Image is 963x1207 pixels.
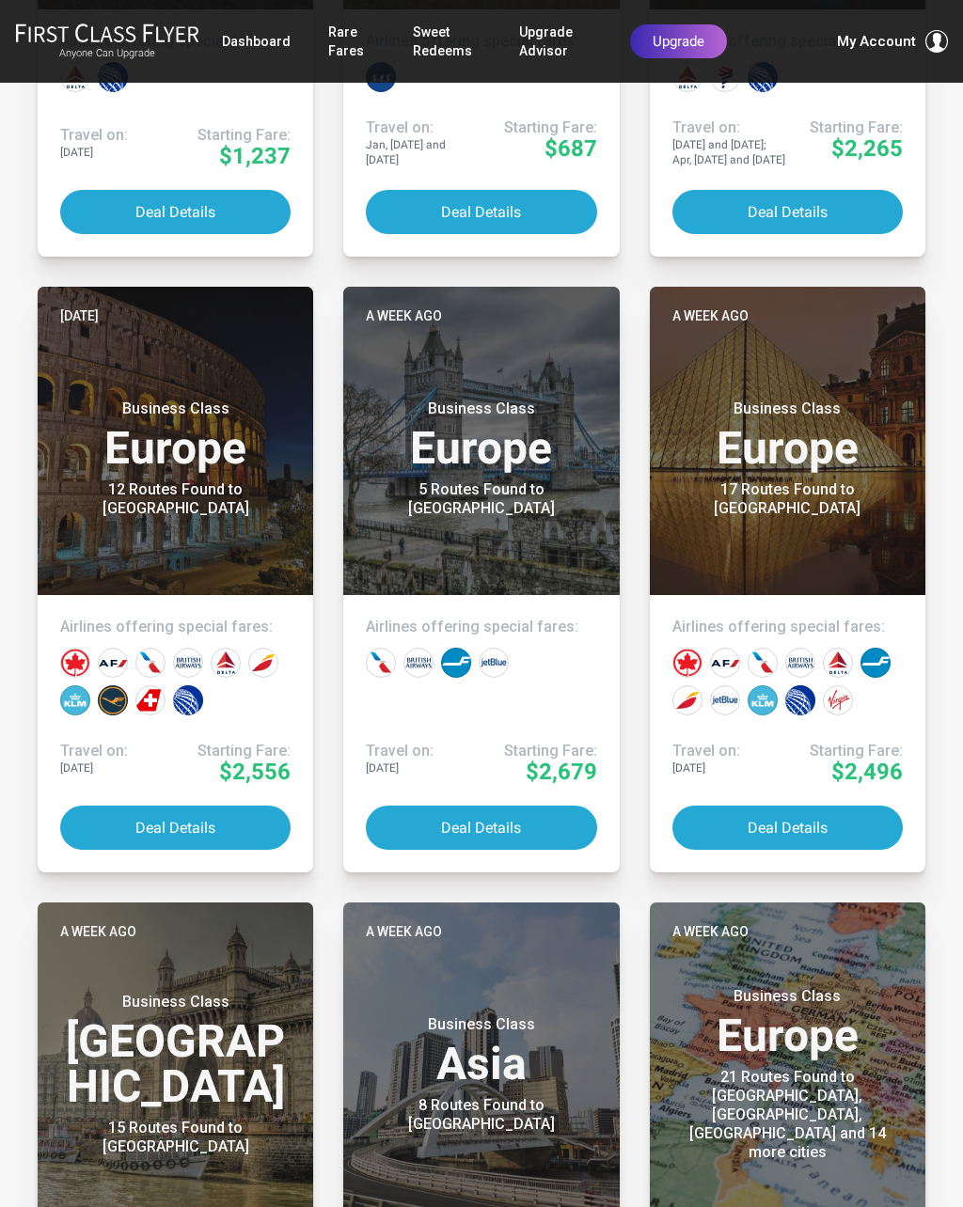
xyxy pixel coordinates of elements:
[837,30,948,53] button: My Account
[823,685,853,715] div: Virgin Atlantic
[60,685,90,715] div: KLM
[630,24,727,58] a: Upgrade
[672,987,903,1058] h3: Europe
[378,480,586,518] div: 5 Routes Found to [GEOGRAPHIC_DATA]
[403,648,434,678] div: British Airways
[479,648,509,678] div: JetBlue
[684,480,892,518] div: 17 Routes Found to [GEOGRAPHIC_DATA]
[173,648,203,678] div: British Airways
[672,685,703,715] div: Iberia
[328,15,375,68] a: Rare Fares
[38,287,313,872] a: [DATE]Business ClassEurope12 Routes Found to [GEOGRAPHIC_DATA]Airlines offering special fares:Tra...
[710,685,740,715] div: JetBlue
[60,618,291,636] h4: Airlines offering special fares:
[672,190,903,234] button: Deal Details
[366,806,596,850] button: Deal Details
[785,685,815,715] div: United
[441,648,471,678] div: Finnair
[60,190,291,234] button: Deal Details
[343,287,619,872] a: A week agoBusiness ClassEurope5 Routes Found to [GEOGRAPHIC_DATA]Airlines offering special fares:...
[748,648,778,678] div: American Airlines
[860,648,891,678] div: Finnair
[710,648,740,678] div: Air France
[60,806,291,850] button: Deal Details
[672,921,749,942] time: A week ago
[60,400,291,471] h3: Europe
[60,993,291,1109] h3: [GEOGRAPHIC_DATA]
[60,306,99,326] time: [DATE]
[748,685,778,715] div: KLM
[650,287,925,872] a: A week agoBusiness ClassEurope17 Routes Found to [GEOGRAPHIC_DATA]Airlines offering special fares...
[672,648,703,678] div: Air Canada
[519,15,592,68] a: Upgrade Advisor
[672,618,903,636] h4: Airlines offering special fares:
[378,1015,586,1034] small: Business Class
[366,1015,596,1087] h3: Asia
[15,23,199,42] img: First Class Flyer
[173,685,203,715] div: United
[71,1119,279,1156] div: 15 Routes Found to [GEOGRAPHIC_DATA]
[60,648,90,678] div: Air Canada
[248,648,278,678] div: Iberia
[366,921,442,942] time: A week ago
[15,23,199,60] a: First Class FlyerAnyone Can Upgrade
[366,648,396,678] div: American Airlines
[15,47,199,60] small: Anyone Can Upgrade
[684,1068,892,1162] div: 21 Routes Found to [GEOGRAPHIC_DATA], [GEOGRAPHIC_DATA], [GEOGRAPHIC_DATA] and 14 more cities
[222,24,291,58] a: Dashboard
[366,306,442,326] time: A week ago
[684,400,892,418] small: Business Class
[71,993,279,1011] small: Business Class
[135,648,166,678] div: American Airlines
[785,648,815,678] div: British Airways
[366,618,596,636] h4: Airlines offering special fares:
[672,306,749,326] time: A week ago
[378,1096,586,1134] div: 8 Routes Found to [GEOGRAPHIC_DATA]
[71,480,279,518] div: 12 Routes Found to [GEOGRAPHIC_DATA]
[672,400,903,471] h3: Europe
[71,400,279,418] small: Business Class
[366,400,596,471] h3: Europe
[684,987,892,1006] small: Business Class
[366,190,596,234] button: Deal Details
[672,806,903,850] button: Deal Details
[98,648,128,678] div: Air France
[98,685,128,715] div: Lufthansa
[413,15,481,68] a: Sweet Redeems
[378,400,586,418] small: Business Class
[211,648,241,678] div: Delta Airlines
[60,921,136,942] time: A week ago
[837,30,916,53] span: My Account
[823,648,853,678] div: Delta Airlines
[135,685,166,715] div: Swiss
